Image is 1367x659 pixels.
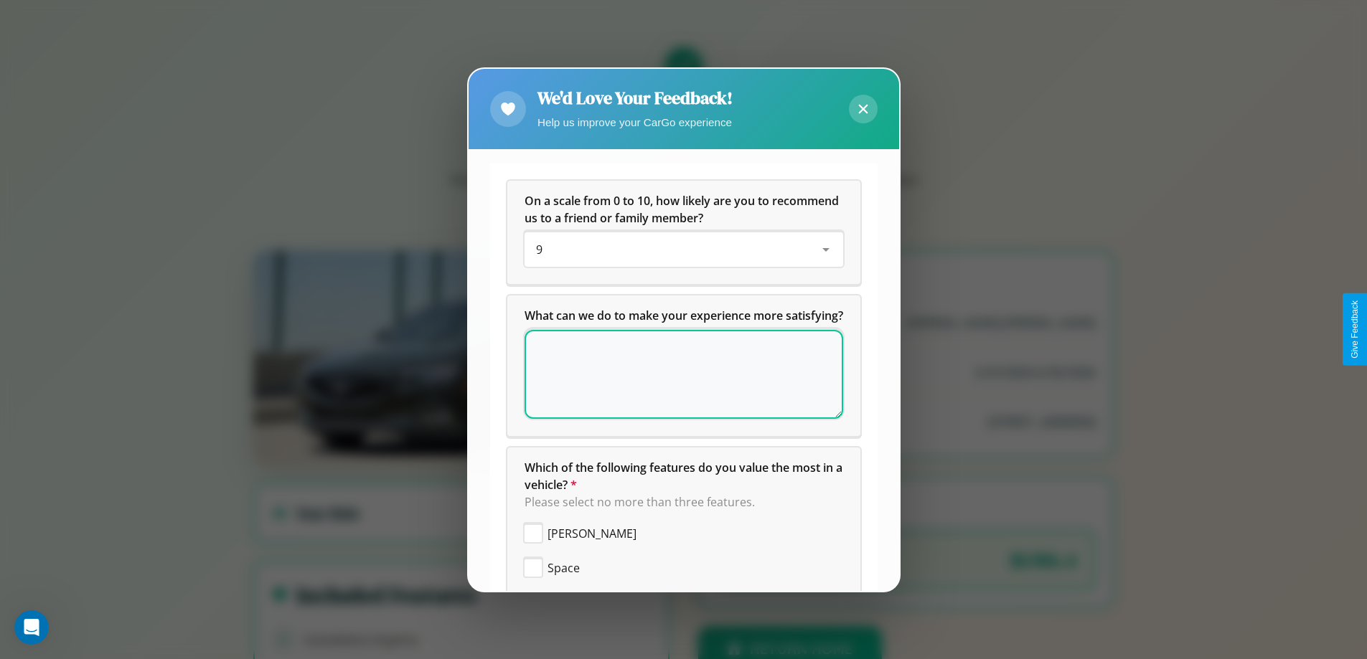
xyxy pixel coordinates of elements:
iframe: Intercom live chat [14,610,49,645]
span: Please select no more than three features. [525,494,755,510]
div: On a scale from 0 to 10, how likely are you to recommend us to a friend or family member? [525,232,843,267]
span: What can we do to make your experience more satisfying? [525,308,843,323]
div: On a scale from 0 to 10, how likely are you to recommend us to a friend or family member? [507,181,860,284]
span: Which of the following features do you value the most in a vehicle? [525,460,845,493]
h2: We'd Love Your Feedback! [537,86,733,110]
h5: On a scale from 0 to 10, how likely are you to recommend us to a friend or family member? [525,192,843,227]
div: Give Feedback [1350,300,1360,359]
p: Help us improve your CarGo experience [537,113,733,132]
span: 9 [536,242,542,257]
span: On a scale from 0 to 10, how likely are you to recommend us to a friend or family member? [525,193,842,226]
span: [PERSON_NAME] [548,525,636,542]
span: Space [548,559,580,577]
